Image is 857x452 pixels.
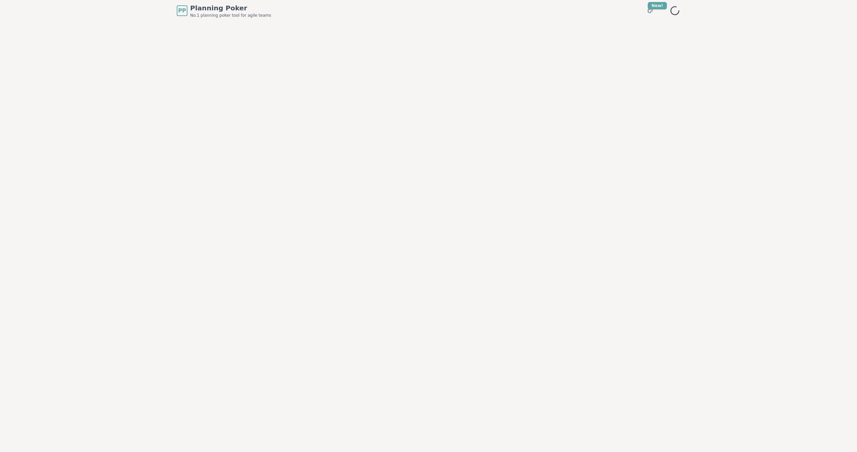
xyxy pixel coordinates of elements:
button: New! [644,5,656,17]
span: PP [178,7,186,15]
span: No.1 planning poker tool for agile teams [190,13,271,18]
a: PPPlanning PokerNo.1 planning poker tool for agile teams [177,3,271,18]
span: Planning Poker [190,3,271,13]
div: New! [648,2,667,9]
